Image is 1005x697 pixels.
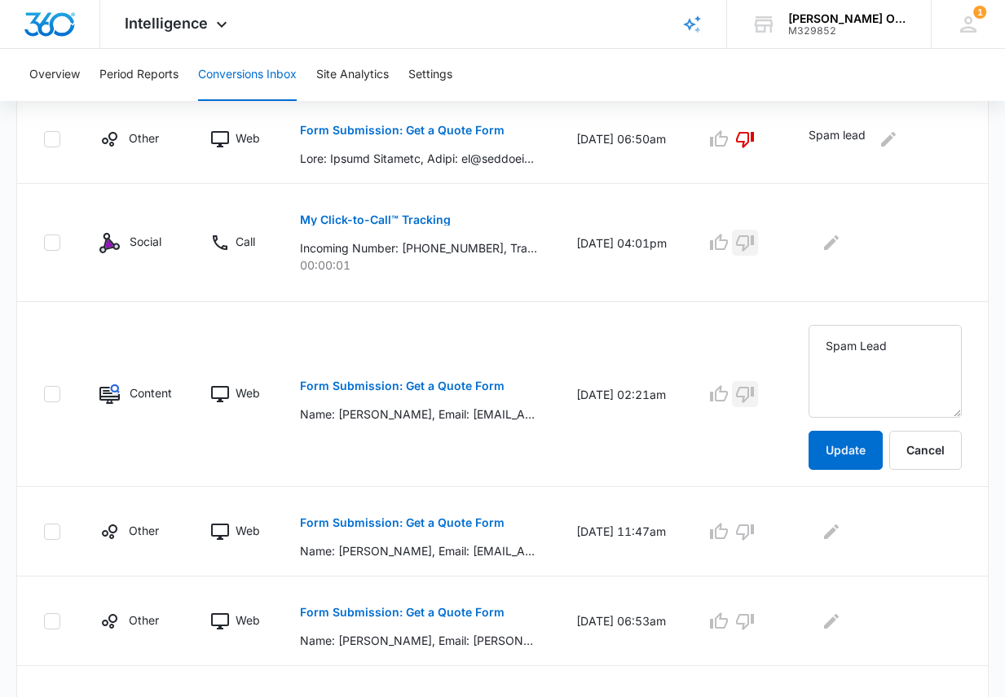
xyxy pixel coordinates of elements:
p: Spam lead [809,126,866,152]
button: Edit Comments [818,608,844,634]
p: Web [236,384,260,401]
p: Web [236,522,260,539]
div: account id [788,25,907,37]
button: Period Reports [99,49,179,101]
td: [DATE] 06:53am [557,576,686,666]
p: Web [236,129,260,147]
button: Conversions Inbox [198,49,297,101]
button: Form Submission: Get a Quote Form [300,111,505,150]
button: Update [809,431,883,470]
button: Cancel [889,431,962,470]
p: Name: [PERSON_NAME], Email: [EMAIL_ADDRESS][DOMAIN_NAME], Phone: [PHONE_NUMBER], What service are... [300,405,537,423]
p: Content [130,384,171,401]
button: Settings [408,49,452,101]
p: Form Submission: Get a Quote Form [300,125,505,136]
p: Name: [PERSON_NAME], Email: [PERSON_NAME][EMAIL_ADDRESS][DOMAIN_NAME], Phone: [PHONE_NUMBER], Wha... [300,632,537,649]
button: Overview [29,49,80,101]
p: Form Submission: Get a Quote Form [300,517,505,528]
p: Form Submission: Get a Quote Form [300,607,505,618]
button: My Click-to-Call™ Tracking [300,200,451,239]
textarea: Spam Lead [809,325,962,418]
td: [DATE] 04:01pm [557,184,686,302]
p: Incoming Number: [PHONE_NUMBER], Tracking Number: [PHONE_NUMBER], Ring To: [PHONE_NUMBER], Caller... [300,239,537,256]
p: Other [129,612,159,629]
p: Web [236,612,260,629]
span: Intelligence [125,15,208,32]
button: Site Analytics [316,49,389,101]
p: Other [129,129,159,147]
p: Name: [PERSON_NAME], Email: [EMAIL_ADDRESS][DOMAIN_NAME], Phone: [PHONE_NUMBER], What service are... [300,542,537,559]
button: Form Submission: Get a Quote Form [300,366,505,405]
td: [DATE] 11:47am [557,487,686,576]
td: [DATE] 02:21am [557,302,686,487]
div: account name [788,12,907,25]
span: 1 [973,6,986,19]
button: Edit Comments [818,230,844,256]
p: Social [130,233,161,250]
button: Form Submission: Get a Quote Form [300,503,505,542]
button: Edit Comments [818,519,844,545]
p: Form Submission: Get a Quote Form [300,380,505,392]
p: 00:00:01 [300,256,537,274]
div: notifications count [973,6,986,19]
p: Call [236,233,255,250]
td: [DATE] 06:50am [557,94,686,184]
button: Edit Comments [875,126,901,152]
p: Lore: Ipsumd Sitametc, Adipi: el@seddoeiusmodtemporin.utl, Etdol: 6550725416, Magn aliquae adm ve... [300,150,537,167]
button: Form Submission: Get a Quote Form [300,593,505,632]
p: Other [129,522,159,539]
p: My Click-to-Call™ Tracking [300,214,451,226]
